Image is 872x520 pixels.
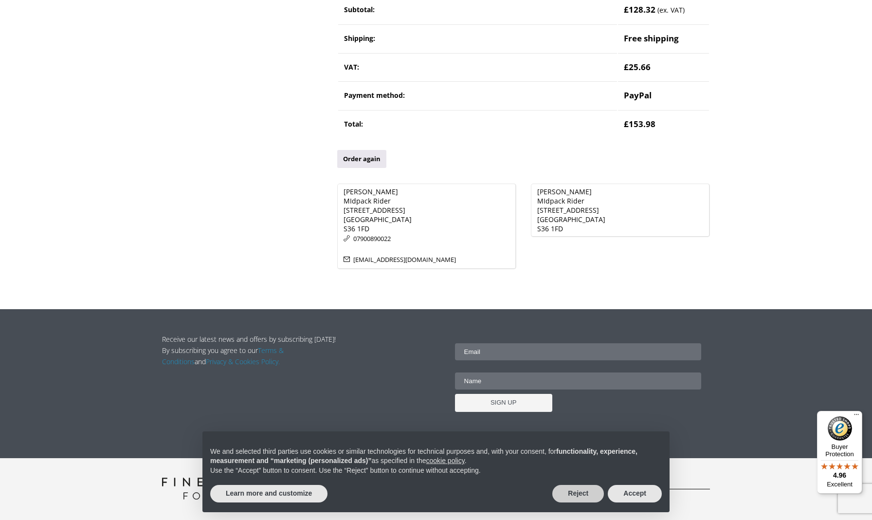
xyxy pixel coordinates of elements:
p: Excellent [817,481,862,488]
img: logo-grey.svg [162,478,242,500]
input: Email [455,343,702,360]
span: 4.96 [833,471,846,479]
th: Shipping: [338,24,617,52]
p: Receive our latest news and offers by subscribing [DATE]! By subscribing you agree to our and [162,334,341,367]
p: Use the “Accept” button to consent. Use the “Reject” button to continue without accepting. [210,466,662,476]
div: Notice [195,424,677,520]
th: Payment method: [338,81,617,109]
input: SIGN UP [455,394,552,412]
a: cookie policy [426,457,465,464]
span: 128.32 [624,4,655,15]
a: Privacy & Cookies Policy. [206,357,280,366]
address: [PERSON_NAME] MIdpack Rider [STREET_ADDRESS] [GEOGRAPHIC_DATA] S36 1FD [337,184,516,269]
button: Menu [851,411,862,423]
span: 153.98 [624,118,655,130]
address: [PERSON_NAME] MIdpack Rider [STREET_ADDRESS] [GEOGRAPHIC_DATA] S36 1FD [531,184,710,237]
a: Order again [337,150,386,168]
th: VAT: [338,53,617,81]
span: 25.66 [624,61,651,73]
input: Name [455,372,702,390]
p: We and selected third parties use cookies or similar technologies for technical purposes and, wit... [210,447,662,466]
th: Total: [338,110,617,138]
td: Free shipping [618,24,709,52]
p: [EMAIL_ADDRESS][DOMAIN_NAME] [344,254,509,265]
span: £ [624,4,629,15]
button: Reject [552,485,604,502]
img: Trusted Shops Trustmark [828,416,852,441]
button: Trusted Shops TrustmarkBuyer Protection4.96Excellent [817,411,862,494]
td: PayPal [618,81,709,109]
button: Accept [608,485,662,502]
span: £ [624,61,629,73]
strong: functionality, experience, measurement and “marketing (personalized ads)” [210,447,637,465]
p: Buyer Protection [817,443,862,458]
p: 07900890022 [344,233,509,244]
button: Learn more and customize [210,485,327,502]
small: (ex. VAT) [657,5,685,15]
span: £ [624,118,629,130]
